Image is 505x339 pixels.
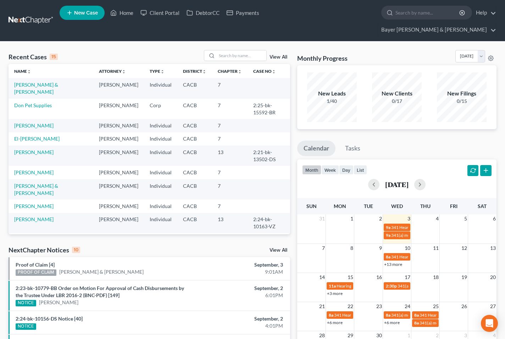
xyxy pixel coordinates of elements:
[376,273,383,281] span: 16
[199,292,283,299] div: 6:01PM
[414,312,419,318] span: 8a
[372,89,422,98] div: New Clients
[212,166,248,179] td: 7
[347,273,354,281] span: 15
[177,213,212,233] td: CACB
[212,132,248,146] td: 7
[437,98,487,105] div: 0/15
[420,203,431,209] span: Thu
[318,273,326,281] span: 14
[14,149,54,155] a: [PERSON_NAME]
[420,320,488,326] span: 341(a) meeting for [PERSON_NAME]
[93,199,144,213] td: [PERSON_NAME]
[386,312,390,318] span: 8a
[177,78,212,98] td: CACB
[39,299,78,306] a: [PERSON_NAME]
[14,102,52,108] a: Don Pet Supplies
[395,6,460,19] input: Search by name...
[177,179,212,199] td: CACB
[450,203,457,209] span: Fri
[472,6,496,19] a: Help
[461,273,468,281] span: 19
[307,98,357,105] div: 1/40
[212,179,248,199] td: 7
[212,213,248,233] td: 13
[270,248,287,253] a: View All
[372,98,422,105] div: 0/17
[144,132,177,146] td: Individual
[302,165,321,175] button: month
[384,320,400,325] a: +6 more
[9,53,58,61] div: Recent Cases
[144,199,177,213] td: Individual
[404,273,411,281] span: 17
[93,179,144,199] td: [PERSON_NAME]
[414,320,419,326] span: 8a
[350,214,354,223] span: 1
[253,69,276,74] a: Case Nounfold_more
[489,302,496,311] span: 27
[385,181,409,188] h2: [DATE]
[461,244,468,252] span: 12
[248,213,290,233] td: 2:24-bk-10163-VZ
[16,262,55,268] a: Proof of Claim [4]
[432,273,439,281] span: 18
[432,244,439,252] span: 11
[199,322,283,329] div: 4:01PM
[199,285,283,292] div: September, 2
[461,302,468,311] span: 26
[177,99,212,119] td: CACB
[404,244,411,252] span: 10
[489,273,496,281] span: 20
[386,254,390,259] span: 8a
[321,244,326,252] span: 7
[14,136,60,142] a: El-[PERSON_NAME]
[74,10,98,16] span: New Case
[337,283,392,289] span: Hearing for [PERSON_NAME]
[16,285,184,298] a: 2:23-bk-10779-BB Order on Motion For Approval of Cash Disbursements by the Trustee Under LBR 2016...
[93,233,144,253] td: [PERSON_NAME]
[391,254,455,259] span: 341 Hearing for [PERSON_NAME]
[177,166,212,179] td: CACB
[212,78,248,98] td: 7
[339,141,367,156] a: Tasks
[272,70,276,74] i: unfold_more
[420,312,483,318] span: 341 Hearing for [PERSON_NAME]
[481,315,498,332] div: Open Intercom Messenger
[492,214,496,223] span: 6
[202,70,206,74] i: unfold_more
[144,119,177,132] td: Individual
[199,261,283,268] div: September, 3
[391,225,455,230] span: 341 Hearing for [PERSON_NAME]
[144,166,177,179] td: Individual
[218,69,242,74] a: Chapterunfold_more
[27,70,31,74] i: unfold_more
[93,146,144,166] td: [PERSON_NAME]
[177,199,212,213] td: CACB
[306,203,317,209] span: Sun
[270,55,287,60] a: View All
[144,179,177,199] td: Individual
[378,23,496,36] a: Bayer [PERSON_NAME] & [PERSON_NAME]
[93,119,144,132] td: [PERSON_NAME]
[376,302,383,311] span: 23
[99,69,126,74] a: Attorneyunfold_more
[144,233,177,253] td: Individual
[14,82,58,95] a: [PERSON_NAME] & [PERSON_NAME]
[391,233,460,238] span: 341(a) meeting for [PERSON_NAME]
[144,213,177,233] td: Individual
[93,78,144,98] td: [PERSON_NAME]
[386,225,390,230] span: 9a
[144,99,177,119] td: Corp
[391,203,403,209] span: Wed
[248,99,290,119] td: 2:25-bk-15592-BR
[14,203,54,209] a: [PERSON_NAME]
[212,119,248,132] td: 7
[217,50,266,61] input: Search by name...
[16,323,36,330] div: NOTICE
[144,78,177,98] td: Individual
[212,233,248,253] td: 7
[212,199,248,213] td: 7
[9,246,80,254] div: NextChapter Notices
[150,69,165,74] a: Typeunfold_more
